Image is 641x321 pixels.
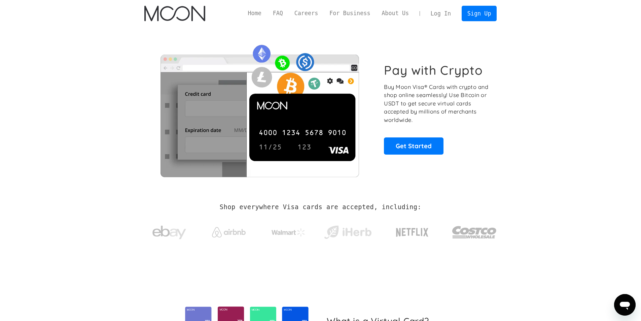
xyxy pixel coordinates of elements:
[144,40,375,177] img: Moon Cards let you spend your crypto anywhere Visa is accepted.
[267,9,289,18] a: FAQ
[242,9,267,18] a: Home
[382,217,442,244] a: Netflix
[324,9,376,18] a: For Business
[452,213,497,248] a: Costco
[323,224,373,241] img: iHerb
[144,6,205,21] a: home
[425,6,457,21] a: Log In
[395,224,429,241] img: Netflix
[452,220,497,245] img: Costco
[220,203,421,211] h2: Shop everywhere Visa cards are accepted, including:
[272,228,305,236] img: Walmart
[384,137,443,154] a: Get Started
[152,222,186,243] img: ebay
[212,227,246,237] img: Airbnb
[614,294,636,316] iframe: Button to launch messaging window
[323,217,373,245] a: iHerb
[384,83,489,124] p: Buy Moon Visa® Cards with crypto and shop online seamlessly! Use Bitcoin or USDT to get secure vi...
[376,9,415,18] a: About Us
[144,215,194,247] a: ebay
[289,9,324,18] a: Careers
[144,6,205,21] img: Moon Logo
[384,63,483,78] h1: Pay with Crypto
[462,6,497,21] a: Sign Up
[204,220,254,241] a: Airbnb
[263,222,313,240] a: Walmart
